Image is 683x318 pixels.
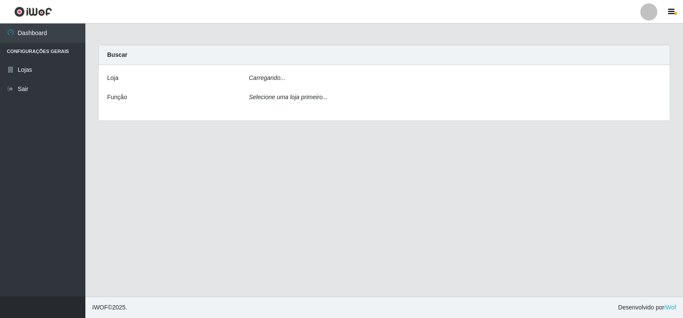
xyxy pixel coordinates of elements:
label: Loja [107,74,118,82]
a: iWof [664,304,676,311]
i: Selecione uma loja primeiro... [249,94,327,100]
span: IWOF [92,304,108,311]
span: Desenvolvido por [618,303,676,312]
i: Carregando... [249,74,286,81]
label: Função [107,93,127,102]
strong: Buscar [107,51,127,58]
img: CoreUI Logo [14,6,52,17]
span: © 2025 . [92,303,127,312]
